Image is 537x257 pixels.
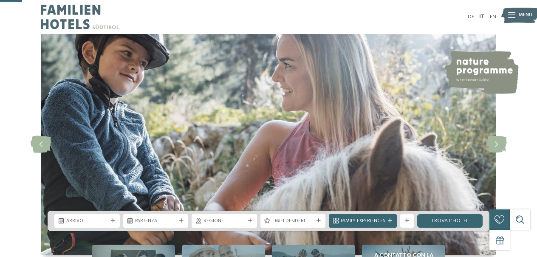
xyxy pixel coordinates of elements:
[479,14,485,20] a: IT
[468,14,474,20] a: DE
[272,218,314,225] span: I miei desideri
[135,218,177,225] span: Partenza
[519,12,532,19] span: Menu
[417,214,483,228] a: trova l’hotel
[66,218,108,225] span: Arrivo
[490,14,496,20] a: EN
[203,218,245,225] span: Regione
[41,34,496,255] img: Family hotel Alto Adige: the happy family places!
[444,51,519,94] img: nature programme by Familienhotels Südtirol
[341,218,385,225] span: Family Experiences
